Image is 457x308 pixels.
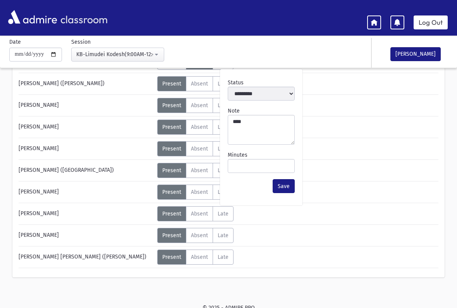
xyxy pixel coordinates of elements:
[162,145,181,152] span: Present
[218,254,228,260] span: Late
[15,185,157,200] div: [PERSON_NAME]
[157,250,234,265] div: AttTypes
[218,167,228,174] span: Late
[191,167,208,174] span: Absent
[6,8,59,26] img: AdmirePro
[157,185,234,200] div: AttTypes
[228,107,240,115] label: Note
[218,124,228,130] span: Late
[162,102,181,109] span: Present
[191,232,208,239] span: Absent
[191,254,208,260] span: Absent
[228,79,244,87] label: Status
[162,189,181,195] span: Present
[15,228,157,243] div: [PERSON_NAME]
[218,189,228,195] span: Late
[15,120,157,135] div: [PERSON_NAME]
[76,50,153,58] div: KB-Limudei Kodesh(9:00AM-12:45PM)
[71,38,91,46] label: Session
[15,163,157,178] div: [PERSON_NAME] ([GEOGRAPHIC_DATA])
[191,189,208,195] span: Absent
[15,206,157,221] div: [PERSON_NAME]
[15,141,157,156] div: [PERSON_NAME]
[414,15,448,29] a: Log Out
[15,76,157,91] div: [PERSON_NAME] ([PERSON_NAME])
[218,210,228,217] span: Late
[162,254,181,260] span: Present
[191,145,208,152] span: Absent
[218,232,228,239] span: Late
[157,98,234,113] div: AttTypes
[218,145,228,152] span: Late
[15,98,157,113] div: [PERSON_NAME]
[162,210,181,217] span: Present
[157,163,234,178] div: AttTypes
[157,206,234,221] div: AttTypes
[228,151,247,159] label: Minutes
[273,179,295,193] button: Save
[59,7,108,27] span: classroom
[191,210,208,217] span: Absent
[390,47,441,61] button: [PERSON_NAME]
[157,228,234,243] div: AttTypes
[162,124,181,130] span: Present
[157,141,234,156] div: AttTypes
[162,80,181,87] span: Present
[191,102,208,109] span: Absent
[15,250,157,265] div: [PERSON_NAME] [PERSON_NAME] ([PERSON_NAME])
[71,48,164,62] button: KB-Limudei Kodesh(9:00AM-12:45PM)
[218,80,228,87] span: Late
[157,120,234,135] div: AttTypes
[162,232,181,239] span: Present
[218,102,228,109] span: Late
[157,76,234,91] div: AttTypes
[9,38,21,46] label: Date
[191,124,208,130] span: Absent
[162,167,181,174] span: Present
[191,80,208,87] span: Absent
